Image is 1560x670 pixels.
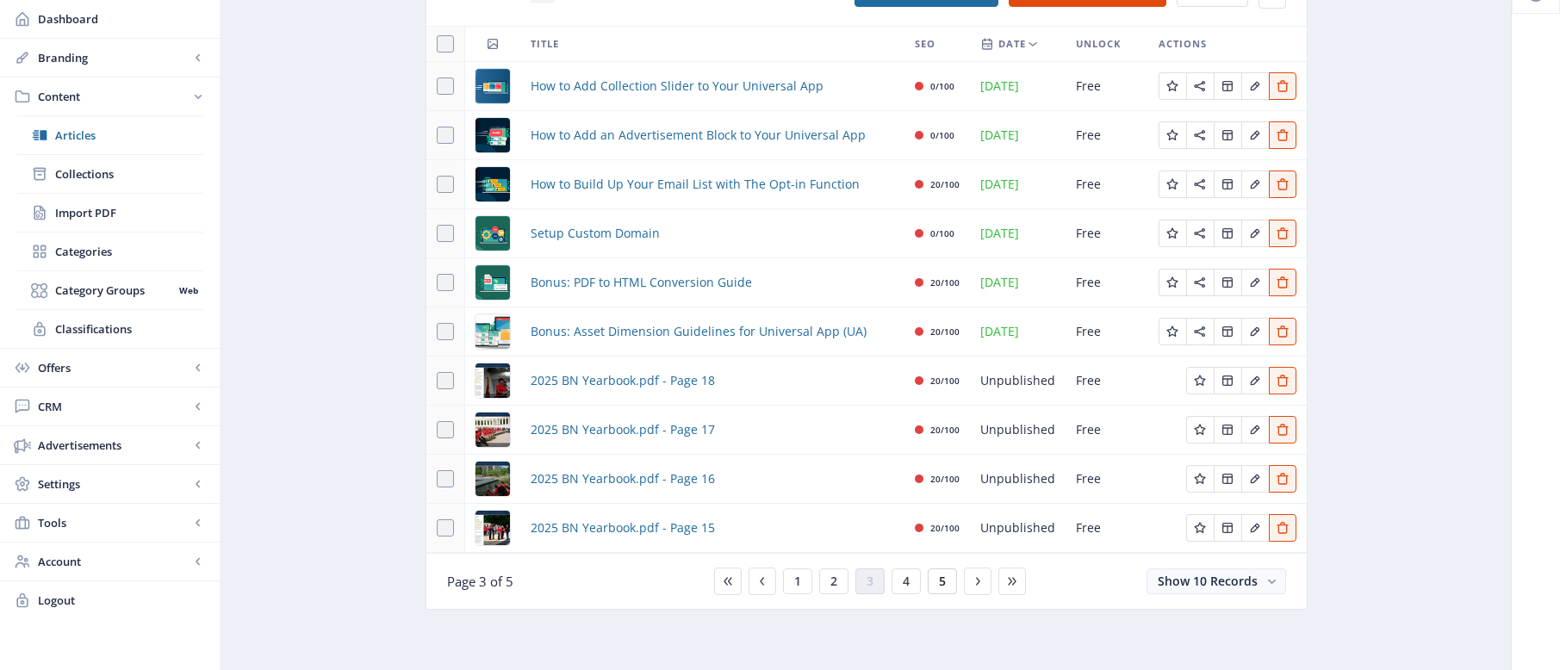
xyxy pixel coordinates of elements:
[1241,420,1269,437] a: Edit page
[855,568,885,594] button: 3
[1214,518,1241,535] a: Edit page
[17,116,203,154] a: Articles
[1159,34,1207,54] span: Actions
[17,271,203,309] a: Category GroupsWeb
[38,475,190,493] span: Settings
[475,216,510,251] img: e428f1b2-1de1-4422-a8b2-ff36a0511879.png
[1186,420,1214,437] a: Edit page
[1066,209,1148,258] td: Free
[1269,77,1296,93] a: Edit page
[531,419,715,440] a: 2025 BN Yearbook.pdf - Page 17
[930,370,960,391] div: 20/100
[939,574,946,588] span: 5
[1066,504,1148,553] td: Free
[1159,126,1186,142] a: Edit page
[1214,224,1241,240] a: Edit page
[1159,322,1186,338] a: Edit page
[1186,224,1214,240] a: Edit page
[930,174,960,195] div: 20/100
[970,357,1066,406] td: Unpublished
[1066,160,1148,209] td: Free
[531,321,867,342] a: Bonus: Asset Dimension Guidelines for Universal App (UA)
[1241,469,1269,486] a: Edit page
[1241,175,1269,191] a: Edit page
[38,437,190,454] span: Advertisements
[475,265,510,300] img: 3d4f2968-f86a-465f-8f3b-970085117da7.png
[1241,371,1269,388] a: Edit page
[17,233,203,270] a: Categories
[1214,175,1241,191] a: Edit page
[173,282,203,299] nb-badge: Web
[1066,307,1148,357] td: Free
[930,272,960,293] div: 20/100
[1158,573,1258,589] span: Show 10 Records
[17,194,203,232] a: Import PDF
[1214,420,1241,437] a: Edit page
[38,514,190,531] span: Tools
[1269,273,1296,289] a: Edit page
[1066,258,1148,307] td: Free
[794,574,801,588] span: 1
[930,223,954,244] div: 0/100
[998,34,1026,54] span: Date
[1214,322,1241,338] a: Edit page
[447,573,513,590] span: Page 3 of 5
[1066,455,1148,504] td: Free
[475,69,510,103] img: a70032eb-68c0-4914-8e4d-4d232c03e199.png
[1186,469,1214,486] a: Edit page
[55,243,203,260] span: Categories
[531,468,715,489] span: 2025 BN Yearbook.pdf - Page 16
[475,413,510,447] img: pg-19.jpg
[867,574,873,588] span: 3
[970,258,1066,307] td: [DATE]
[930,468,960,489] div: 20/100
[930,321,960,342] div: 20/100
[1186,371,1214,388] a: Edit page
[1214,77,1241,93] a: Edit page
[1241,126,1269,142] a: Edit page
[1159,224,1186,240] a: Edit page
[1066,62,1148,111] td: Free
[1269,420,1296,437] a: Edit page
[17,310,203,348] a: Classifications
[1186,175,1214,191] a: Edit page
[55,127,203,144] span: Articles
[1241,273,1269,289] a: Edit page
[55,320,203,338] span: Classifications
[970,209,1066,258] td: [DATE]
[1241,77,1269,93] a: Edit page
[1066,406,1148,455] td: Free
[1269,175,1296,191] a: Edit page
[970,455,1066,504] td: Unpublished
[903,574,910,588] span: 4
[531,223,660,244] a: Setup Custom Domain
[531,370,715,391] a: 2025 BN Yearbook.pdf - Page 18
[1076,34,1121,54] span: Unlock
[531,34,559,54] span: Title
[1269,126,1296,142] a: Edit page
[38,10,207,28] span: Dashboard
[475,167,510,202] img: 64eaf571-a5e5-43cd-8f0f-821c203bdd95.png
[55,204,203,221] span: Import PDF
[892,568,921,594] button: 4
[1269,322,1296,338] a: Edit page
[1214,371,1241,388] a: Edit page
[1186,77,1214,93] a: Edit page
[1214,469,1241,486] a: Edit page
[1214,273,1241,289] a: Edit page
[475,511,510,545] img: pg-17.jpg
[1147,568,1286,594] button: Show 10 Records
[531,174,860,195] a: How to Build Up Your Email List with The Opt-in Function
[55,165,203,183] span: Collections
[783,568,812,594] button: 1
[1186,126,1214,142] a: Edit page
[1241,224,1269,240] a: Edit page
[1159,175,1186,191] a: Edit page
[1159,77,1186,93] a: Edit page
[531,76,824,96] a: How to Add Collection Slider to Your Universal App
[475,462,510,496] img: pg-18.jpg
